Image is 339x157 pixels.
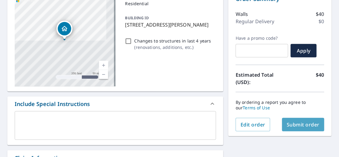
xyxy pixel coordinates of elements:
[236,118,270,131] button: Edit order
[241,121,265,128] span: Edit order
[134,38,211,44] p: Changes to structures in last 4 years
[125,15,149,20] p: BUILDING ID
[243,105,270,111] a: Terms of Use
[99,61,108,70] a: Current Level 17, Zoom In
[319,18,324,25] p: $0
[236,35,288,41] label: Have a promo code?
[57,21,72,40] div: Dropped pin, building 1, Residential property, 1924 Michelle Ln Middletown, OH 45044
[99,70,108,79] a: Current Level 17, Zoom Out
[236,71,280,86] p: Estimated Total (USD):
[236,10,248,18] p: Walls
[125,0,214,7] p: Residential
[296,47,312,54] span: Apply
[291,44,317,57] button: Apply
[236,18,274,25] p: Regular Delivery
[316,71,324,86] p: $40
[7,97,223,111] div: Include Special Instructions
[15,100,90,108] div: Include Special Instructions
[125,21,214,28] p: [STREET_ADDRESS][PERSON_NAME]
[282,118,325,131] button: Submit order
[287,121,320,128] span: Submit order
[134,44,211,50] p: ( renovations, additions, etc. )
[236,100,324,111] p: By ordering a report you agree to our
[316,10,324,18] p: $40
